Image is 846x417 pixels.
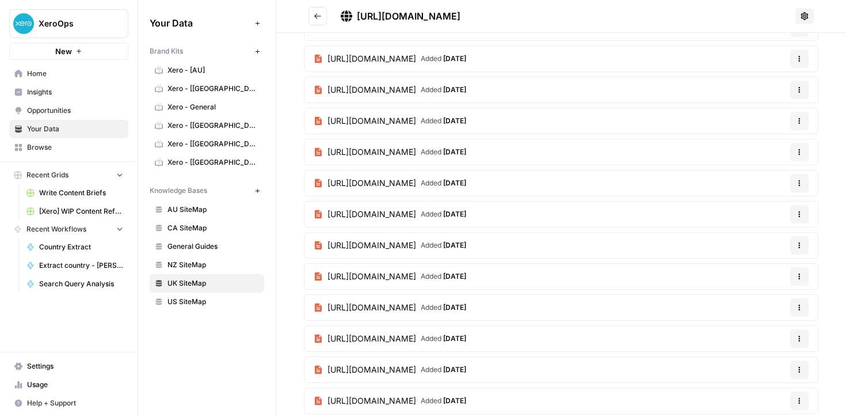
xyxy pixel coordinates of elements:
[443,179,466,187] span: [DATE]
[327,364,416,376] span: [URL][DOMAIN_NAME]
[167,297,259,307] span: US SiteMap
[304,170,475,196] a: [URL][DOMAIN_NAME]Added [DATE]
[327,302,416,313] span: [URL][DOMAIN_NAME]
[443,303,466,312] span: [DATE]
[9,43,128,60] button: New
[421,271,466,282] span: Added
[327,333,416,344] span: [URL][DOMAIN_NAME]
[39,18,108,29] span: XeroOps
[27,142,123,153] span: Browse
[304,264,475,289] a: [URL][DOMAIN_NAME]Added [DATE]
[421,85,466,95] span: Added
[327,395,416,407] span: [URL][DOMAIN_NAME]
[9,376,128,394] a: Usage
[39,242,123,252] span: Country Extract
[304,357,475,382] a: [URL][DOMAIN_NAME]Added [DATE]
[150,46,183,56] span: Brand Kits
[167,65,259,75] span: Xero - [AU]
[27,398,123,408] span: Help + Support
[27,124,123,134] span: Your Data
[9,166,128,184] button: Recent Grids
[421,302,466,313] span: Added
[9,65,128,83] a: Home
[443,54,466,63] span: [DATE]
[421,54,466,64] span: Added
[26,170,68,180] span: Recent Grids
[443,116,466,125] span: [DATE]
[21,202,128,221] a: [Xero] WIP Content Refresh
[9,138,128,157] a: Browse
[327,115,416,127] span: [URL][DOMAIN_NAME]
[150,135,264,153] a: Xero - [[GEOGRAPHIC_DATA]]
[443,85,466,94] span: [DATE]
[304,295,475,320] a: [URL][DOMAIN_NAME]Added [DATE]
[304,326,475,351] a: [URL][DOMAIN_NAME]Added [DATE]
[327,177,416,189] span: [URL][DOMAIN_NAME]
[27,87,123,97] span: Insights
[327,53,416,65] span: [URL][DOMAIN_NAME]
[9,394,128,412] button: Help + Support
[421,116,466,126] span: Added
[167,260,259,270] span: NZ SiteMap
[9,9,128,38] button: Workspace: XeroOps
[150,153,264,172] a: Xero - [[GEOGRAPHIC_DATA]]
[327,84,416,96] span: [URL][DOMAIN_NAME]
[9,357,128,376] a: Settings
[27,69,123,79] span: Home
[9,83,128,101] a: Insights
[150,237,264,256] a: General Guides
[304,77,475,103] a: [URL][DOMAIN_NAME]Added [DATE]
[167,278,259,289] span: UK SiteMap
[167,84,259,94] span: Xero - [[GEOGRAPHIC_DATA]]
[304,233,475,258] a: [URL][DOMAIN_NAME]Added [DATE]
[327,146,416,158] span: [URL][DOMAIN_NAME]
[150,200,264,219] a: AU SiteMap
[304,108,475,134] a: [URL][DOMAIN_NAME]Added [DATE]
[39,260,123,271] span: Extract country - [PERSON_NAME]
[21,275,128,293] a: Search Query Analysis
[304,139,475,165] a: [URL][DOMAIN_NAME]Added [DATE]
[443,334,466,343] span: [DATE]
[167,102,259,112] span: Xero - General
[150,98,264,116] a: Xero - General
[443,241,466,249] span: [DATE]
[150,274,264,293] a: UK SiteMap
[443,272,466,280] span: [DATE]
[39,279,123,289] span: Search Query Analysis
[308,7,327,25] button: Go back
[443,210,466,218] span: [DATE]
[327,208,416,220] span: [URL][DOMAIN_NAME]
[39,206,123,217] span: [Xero] WIP Content Refresh
[327,271,416,282] span: [URL][DOMAIN_NAME]
[304,388,475,414] a: [URL][DOMAIN_NAME]Added [DATE]
[21,256,128,275] a: Extract country - [PERSON_NAME]
[150,16,250,30] span: Your Data
[9,120,128,138] a: Your Data
[443,365,466,374] span: [DATE]
[327,240,416,251] span: [URL][DOMAIN_NAME]
[150,79,264,98] a: Xero - [[GEOGRAPHIC_DATA]]
[167,223,259,233] span: CA SiteMap
[27,380,123,390] span: Usage
[9,101,128,120] a: Opportunities
[167,241,259,252] span: General Guides
[150,293,264,311] a: US SiteMap
[443,147,466,156] span: [DATE]
[167,204,259,215] span: AU SiteMap
[26,224,86,234] span: Recent Workflows
[27,361,123,371] span: Settings
[357,10,460,22] span: [URL][DOMAIN_NAME]
[167,120,259,131] span: Xero - [[GEOGRAPHIC_DATA]]
[421,240,466,251] span: Added
[9,221,128,238] button: Recent Workflows
[421,178,466,188] span: Added
[421,209,466,219] span: Added
[167,157,259,168] span: Xero - [[GEOGRAPHIC_DATA]]
[167,139,259,149] span: Xero - [[GEOGRAPHIC_DATA]]
[304,46,475,71] a: [URL][DOMAIN_NAME]Added [DATE]
[55,46,72,57] span: New
[150,256,264,274] a: NZ SiteMap
[421,333,466,344] span: Added
[150,185,207,196] span: Knowledge Bases
[150,116,264,135] a: Xero - [[GEOGRAPHIC_DATA]]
